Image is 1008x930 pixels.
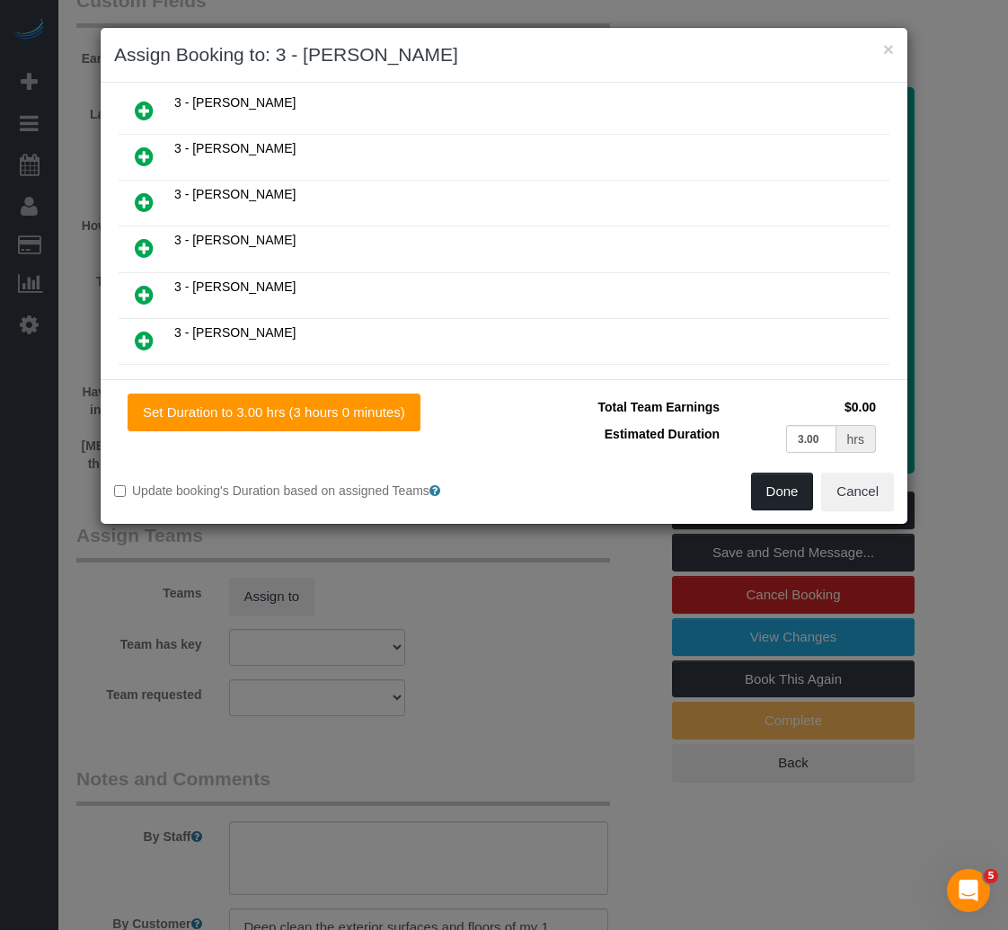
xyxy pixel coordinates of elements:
div: hrs [836,425,876,453]
input: Update booking's Duration based on assigned Teams [114,485,126,497]
td: $0.00 [724,394,880,421]
span: Estimated Duration [605,427,720,441]
button: Done [751,473,814,510]
button: Cancel [821,473,894,510]
button: Set Duration to 3.00 hrs (3 hours 0 minutes) [128,394,420,431]
span: 3 - [PERSON_NAME] [174,141,296,155]
button: × [883,40,894,58]
span: 3 - [PERSON_NAME] [174,279,296,294]
span: 3 - [PERSON_NAME] [174,187,296,201]
h3: Assign Booking to: 3 - [PERSON_NAME] [114,41,894,68]
span: 3 - [PERSON_NAME] [174,325,296,340]
span: 5 [984,869,998,883]
iframe: Intercom live chat [947,869,990,912]
span: 3 - [PERSON_NAME] [174,95,296,110]
td: Total Team Earnings [517,394,724,421]
span: 3 - [PERSON_NAME] [174,233,296,247]
label: Update booking's Duration based on assigned Teams [114,482,491,500]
